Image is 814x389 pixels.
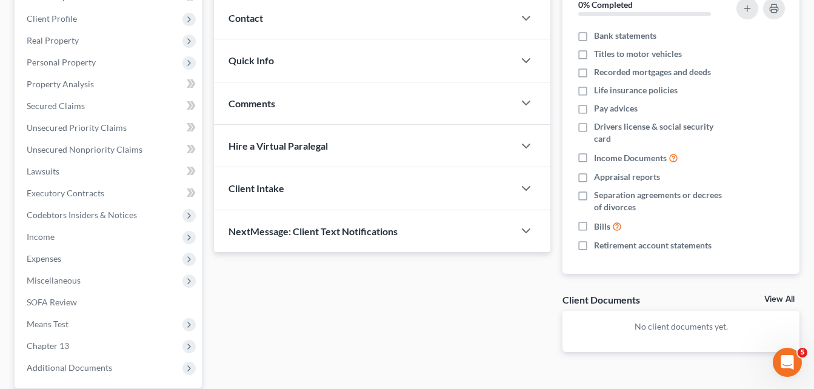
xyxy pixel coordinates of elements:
[229,12,263,24] span: Contact
[27,297,77,307] span: SOFA Review
[27,101,85,111] span: Secured Claims
[594,171,660,183] span: Appraisal reports
[17,182,202,204] a: Executory Contracts
[27,210,137,220] span: Codebtors Insiders & Notices
[27,319,68,329] span: Means Test
[27,362,112,373] span: Additional Documents
[27,35,79,45] span: Real Property
[594,152,667,164] span: Income Documents
[17,73,202,95] a: Property Analysis
[17,117,202,139] a: Unsecured Priority Claims
[594,221,610,233] span: Bills
[594,121,730,145] span: Drivers license & social security card
[27,122,127,133] span: Unsecured Priority Claims
[27,166,59,176] span: Lawsuits
[27,275,81,285] span: Miscellaneous
[229,182,284,194] span: Client Intake
[27,231,55,242] span: Income
[229,98,275,109] span: Comments
[229,225,398,237] span: NextMessage: Client Text Notifications
[229,140,328,151] span: Hire a Virtual Paralegal
[562,293,640,306] div: Client Documents
[27,79,94,89] span: Property Analysis
[17,95,202,117] a: Secured Claims
[17,161,202,182] a: Lawsuits
[229,55,274,66] span: Quick Info
[594,30,656,42] span: Bank statements
[594,189,730,213] span: Separation agreements or decrees of divorces
[27,13,77,24] span: Client Profile
[27,188,104,198] span: Executory Contracts
[594,84,678,96] span: Life insurance policies
[17,291,202,313] a: SOFA Review
[572,321,790,333] p: No client documents yet.
[27,57,96,67] span: Personal Property
[594,102,638,115] span: Pay advices
[594,66,711,78] span: Recorded mortgages and deeds
[17,139,202,161] a: Unsecured Nonpriority Claims
[798,348,807,357] span: 5
[773,348,802,377] iframe: Intercom live chat
[594,239,712,251] span: Retirement account statements
[27,144,142,155] span: Unsecured Nonpriority Claims
[27,341,69,351] span: Chapter 13
[594,48,682,60] span: Titles to motor vehicles
[764,295,795,304] a: View All
[27,253,61,264] span: Expenses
